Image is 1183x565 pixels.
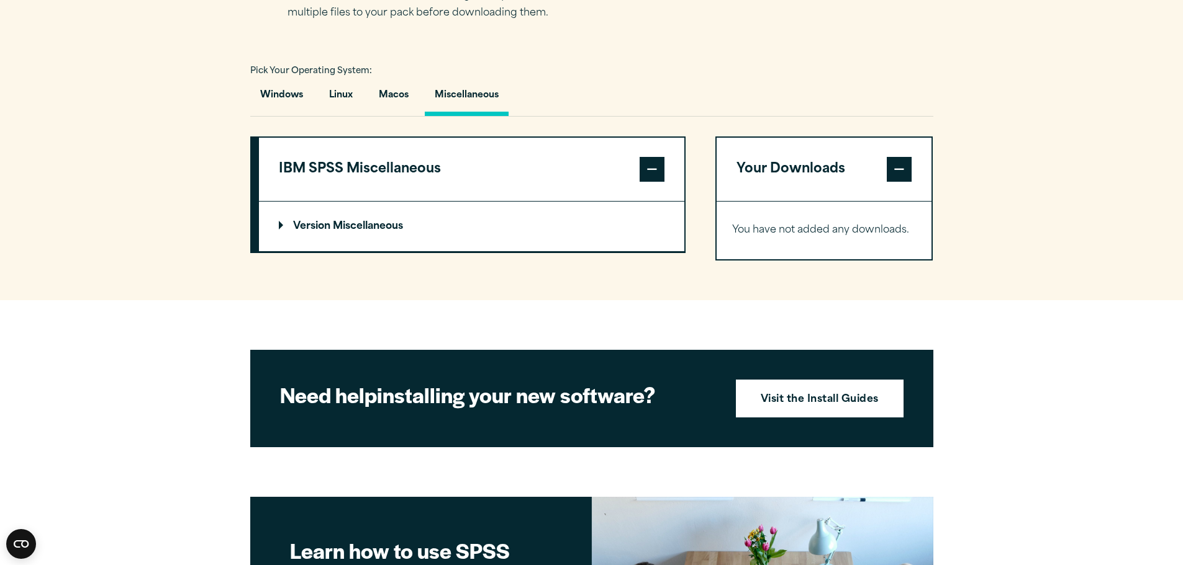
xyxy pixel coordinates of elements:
strong: Need help [280,380,377,409]
button: Windows [250,81,313,116]
h2: installing your new software? [280,381,715,409]
summary: Version Miscellaneous [259,202,684,251]
p: You have not added any downloads. [732,221,917,239]
button: IBM SPSS Miscellaneous [259,138,684,201]
button: Linux [319,81,363,116]
button: Open CMP widget [6,529,36,559]
span: Pick Your Operating System: [250,67,372,75]
button: Macos [369,81,419,116]
div: IBM SPSS Miscellaneous [259,201,684,252]
p: Version Miscellaneous [279,221,403,231]
a: Visit the Install Guides [736,380,904,418]
button: Miscellaneous [425,81,509,116]
strong: Visit the Install Guides [761,392,879,408]
button: Your Downloads [717,138,932,201]
div: Your Downloads [717,201,932,259]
